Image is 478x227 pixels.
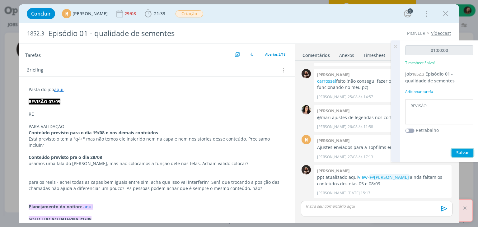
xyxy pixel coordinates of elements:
img: T [302,105,311,114]
p: feito (não consegui fazer o ppt, o programa não está funcionando no meu pc) [317,78,448,91]
p: para os reels - achei todas as capas bem iguais entre sim, acha que isso vai interferir? Será que... [29,179,285,192]
span: 27/08 às 17:13 [348,154,373,160]
p: PARA VALIDAÇÃO: [29,123,285,130]
span: Salvar [456,150,469,155]
span: Episódio 01 - qualidade de sementes [405,71,455,84]
a: Timesheet [363,49,386,58]
span: Tarefas [25,51,41,58]
p: [PERSON_NAME] [317,190,346,196]
button: Concluir [27,8,55,19]
b: [PERSON_NAME] [317,138,349,143]
div: dialog [19,4,459,223]
p: -------------------------------------------------------------------------------------------------... [29,192,285,204]
p: RE [29,111,285,117]
p: Está previsto o tem a "q4+" mas não temos ele insierido nem na capa e nem nos stories desse conte... [29,136,285,148]
strong: REVISÃO 03/09 [29,99,60,104]
div: 29/08 [124,12,137,16]
a: carrossel [317,78,336,84]
a: Job1852.3Episódio 01 - qualidade de sementes [405,71,455,84]
b: [PERSON_NAME] [317,72,349,77]
div: 5 [408,8,413,14]
p: [PERSON_NAME] [317,94,346,100]
strong: Conteúdo previsto pra o dia 28/08 [29,154,102,160]
span: @[PERSON_NAME] [370,174,409,180]
div: M [302,135,311,144]
div: Anexos [339,52,354,58]
b: [PERSON_NAME] [317,168,349,174]
b: [PERSON_NAME] [317,108,349,113]
span: Criação [176,10,203,17]
button: 21:33 [143,9,167,19]
p: ppt atualizado aqui - ainda faltam os conteúdos dos dias 05 e 08/09. [317,174,448,187]
button: Criação [175,10,204,18]
span: Abertas 3/18 [265,52,285,57]
p: @mari ajustes de legendas nos cortes em novo . [317,114,448,121]
span: [DATE] 15:17 [348,190,370,196]
a: aqui [83,204,93,210]
p: [PERSON_NAME] [317,154,346,160]
strong: SOLICITAÇÃO INTERNA 21/08 [29,216,91,222]
span: Concluir [31,11,51,16]
div: Adicionar tarefa [405,89,473,95]
a: aqui [54,86,63,92]
span: 21:33 [154,11,165,16]
span: 25/08 às 14:57 [348,94,373,100]
a: Comentários [302,49,330,58]
p: Pasta do job . [29,86,285,93]
p: Ajustes enviados para a Topfilms em 27/08 [317,144,448,151]
span: 1852.3 [27,30,44,37]
span: 26/08 às 11:58 [348,124,373,130]
span: 1852.3 [412,71,424,77]
a: PIONEER [407,30,425,36]
img: arrow-down.svg [250,53,254,56]
p: Timesheet Salvo! [405,60,435,66]
label: Retrabalho [416,127,439,133]
button: M[PERSON_NAME] [62,9,108,18]
p: usamos uma fala do [PERSON_NAME], mas não colocamos a função dele nas telas. Acham válido colocar? [29,160,285,167]
div: Episódio 01 - qualidade de sementes [45,26,272,41]
button: 5 [403,9,413,19]
p: [PERSON_NAME] [317,124,346,130]
div: M [62,9,71,18]
a: Vídeocast [431,30,451,36]
strong: Conteúdo previsto para o dia 19/08 e nos demais conteúdos [29,130,158,136]
span: Briefing [26,66,43,74]
button: Salvar [452,149,473,157]
img: D [302,165,311,174]
span: [PERSON_NAME] [73,12,108,16]
a: View [358,174,368,180]
img: D [302,69,311,78]
strong: Planejamento do notion: [29,204,82,210]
